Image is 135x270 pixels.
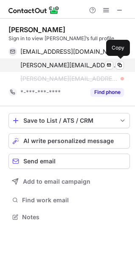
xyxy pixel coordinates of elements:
span: Find work email [22,196,127,204]
div: Sign in to view [PERSON_NAME]’s full profile [8,35,130,42]
button: Reveal Button [90,88,124,96]
img: ContactOut v5.3.10 [8,5,59,15]
span: [PERSON_NAME][EMAIL_ADDRESS][DOMAIN_NAME] [20,75,118,83]
span: Send email [23,158,56,165]
span: [EMAIL_ADDRESS][DOMAIN_NAME] [20,48,118,55]
span: Notes [22,213,127,221]
button: save-profile-one-click [8,113,130,128]
button: Notes [8,211,130,223]
span: [PERSON_NAME][EMAIL_ADDRESS][DOMAIN_NAME] [20,61,118,69]
span: AI write personalized message [23,138,114,144]
button: Add to email campaign [8,174,130,189]
span: Add to email campaign [23,178,90,185]
div: Save to List / ATS / CRM [23,117,115,124]
button: Find work email [8,194,130,206]
div: [PERSON_NAME] [8,25,65,34]
button: AI write personalized message [8,133,130,149]
button: Send email [8,154,130,169]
